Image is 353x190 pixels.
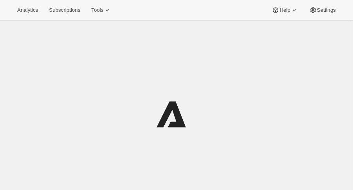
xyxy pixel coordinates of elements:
button: Settings [304,5,340,16]
button: Tools [86,5,116,16]
span: Tools [91,7,103,13]
span: Help [279,7,290,13]
span: Analytics [17,7,38,13]
button: Help [267,5,303,16]
button: Analytics [13,5,43,16]
span: Settings [317,7,336,13]
span: Subscriptions [49,7,80,13]
button: Subscriptions [44,5,85,16]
